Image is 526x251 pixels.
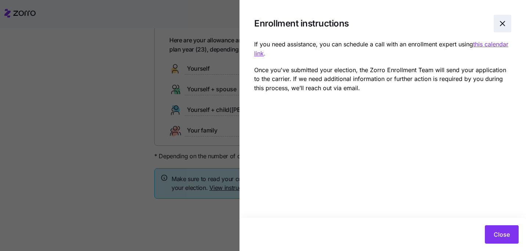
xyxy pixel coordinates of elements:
p: If you need assistance, you can schedule a call with an enrollment expert using [254,40,511,58]
span: Close [494,230,510,239]
a: this calendar link [254,40,508,57]
p: Once you've submitted your election, the Zorro Enrollment Team will send your application to the ... [254,66,511,93]
button: Close [485,225,519,244]
a: . [264,50,266,57]
h1: Enrollment instructions [254,18,488,29]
